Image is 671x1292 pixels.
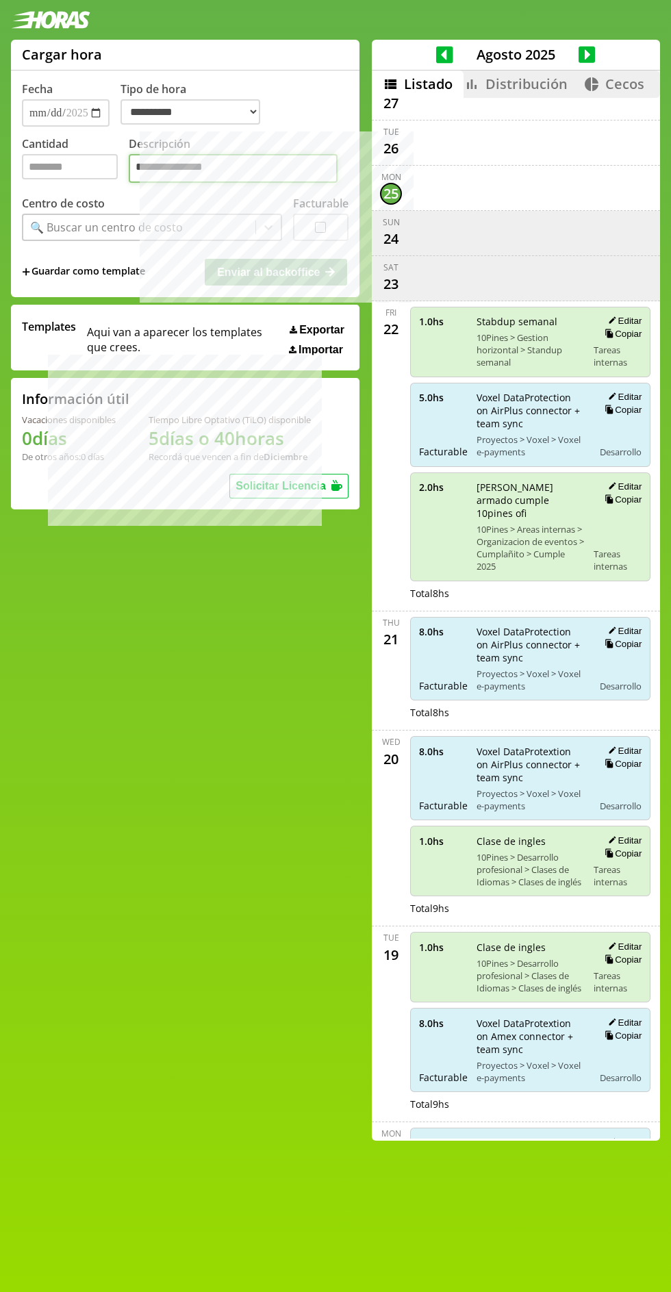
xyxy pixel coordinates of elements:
span: 1.0 hs [419,835,467,848]
span: Desarrollo [600,680,642,692]
span: Proyectos > Voxel > Voxel e-payments [477,433,584,458]
div: Total 9 hs [410,902,650,915]
div: 23 [380,273,402,295]
span: Agosto 2025 [453,45,579,64]
span: + [22,264,30,279]
span: Desarrollo [600,800,642,812]
div: scrollable content [372,98,660,1139]
span: 10Pines > Desarrollo profesional > Clases de Idiomas > Clases de inglés [477,957,584,994]
span: 8.0 hs [419,1017,467,1030]
button: Editar [604,1017,642,1028]
button: Copiar [600,404,642,416]
h2: Información útil [22,390,129,408]
span: 8.0 hs [419,625,467,638]
span: Exportar [299,324,344,336]
div: 20 [380,748,402,770]
button: Exportar [286,323,349,337]
span: Facturable [419,679,467,692]
div: Total 8 hs [410,587,650,600]
div: 🔍 Buscar un centro de costo [30,220,183,235]
span: 10Pines > Desarrollo profesional > Clases de Idiomas > Clases de inglés [477,851,584,888]
span: Templates [22,319,76,334]
span: Facturable [419,1071,467,1084]
div: De otros años: 0 días [22,451,116,463]
input: Cantidad [22,154,118,179]
h1: 5 días o 40 horas [149,426,311,451]
span: Proyectos > Voxel > Voxel e-payments [477,1059,584,1084]
div: Sun [383,216,400,228]
button: Editar [604,745,642,757]
span: Aqui van a aparecer los templates que crees. [87,319,280,356]
span: Stabdup semanal [477,315,584,328]
span: Cecos [605,75,644,93]
span: 1.0 hs [419,315,467,328]
div: Recordá que vencen a fin de [149,451,311,463]
span: Facturable [419,445,467,458]
button: Editar [604,835,642,846]
button: Editar [604,391,642,403]
div: Vacaciones disponibles [22,414,116,426]
div: Mon [381,171,401,183]
div: 24 [380,228,402,250]
span: Importar [299,344,343,356]
span: +Guardar como template [22,264,145,279]
div: 19 [380,943,402,965]
div: 25 [380,183,402,205]
span: Tareas internas [594,344,642,368]
span: Proyectos > Voxel > Voxel e-payments [477,668,584,692]
span: 7.0 hs [419,1137,467,1150]
span: Voxel DataProtextion on Amex connector + team sync [477,1137,584,1176]
span: Desarrollo [600,446,642,458]
span: [PERSON_NAME] armado cumple 10pines ofi [477,481,584,520]
label: Centro de costo [22,196,105,211]
div: Tue [383,126,399,138]
div: 26 [380,138,402,160]
span: Tareas internas [594,548,642,572]
div: Tue [383,932,399,943]
div: 27 [380,92,402,114]
span: Distribución [485,75,568,93]
span: Solicitar Licencia [236,480,326,492]
span: Tareas internas [594,863,642,888]
span: 8.0 hs [419,745,467,758]
button: Copiar [600,954,642,965]
span: Clase de ingles [477,941,584,954]
button: Copiar [600,848,642,859]
button: Editar [604,481,642,492]
div: Total 9 hs [410,1098,650,1111]
span: Tareas internas [594,970,642,994]
img: logotipo [11,11,90,29]
textarea: Descripción [129,154,338,183]
span: 2.0 hs [419,481,467,494]
b: Diciembre [264,451,307,463]
span: Desarrollo [600,1072,642,1084]
div: Thu [383,617,400,629]
h1: Cargar hora [22,45,102,64]
label: Fecha [22,81,53,97]
button: Editar [604,1137,642,1148]
button: Solicitar Licencia [229,474,349,498]
span: Facturable [419,799,467,812]
button: Copiar [600,1030,642,1041]
span: Listado [404,75,453,93]
label: Tipo de hora [121,81,271,127]
button: Editar [604,315,642,327]
div: 22 [380,318,402,340]
span: 10Pines > Gestion horizontal > Standup semanal [477,331,584,368]
button: Copiar [600,494,642,505]
select: Tipo de hora [121,99,260,125]
button: Copiar [600,328,642,340]
h1: 0 días [22,426,116,451]
span: 10Pines > Areas internas > Organizacion de eventos > Cumplañito > Cumple 2025 [477,523,584,572]
div: 21 [380,629,402,650]
span: 1.0 hs [419,941,467,954]
span: Voxel DataProtextion on Amex connector + team sync [477,1017,584,1056]
div: Sat [383,262,398,273]
span: Voxel DataProtextion on AirPlus connector + team sync [477,745,584,784]
button: Editar [604,625,642,637]
div: Total 8 hs [410,706,650,719]
span: Proyectos > Voxel > Voxel e-payments [477,787,584,812]
span: 5.0 hs [419,391,467,404]
span: Voxel DataProtection on AirPlus connector + team sync [477,625,584,664]
button: Copiar [600,758,642,770]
